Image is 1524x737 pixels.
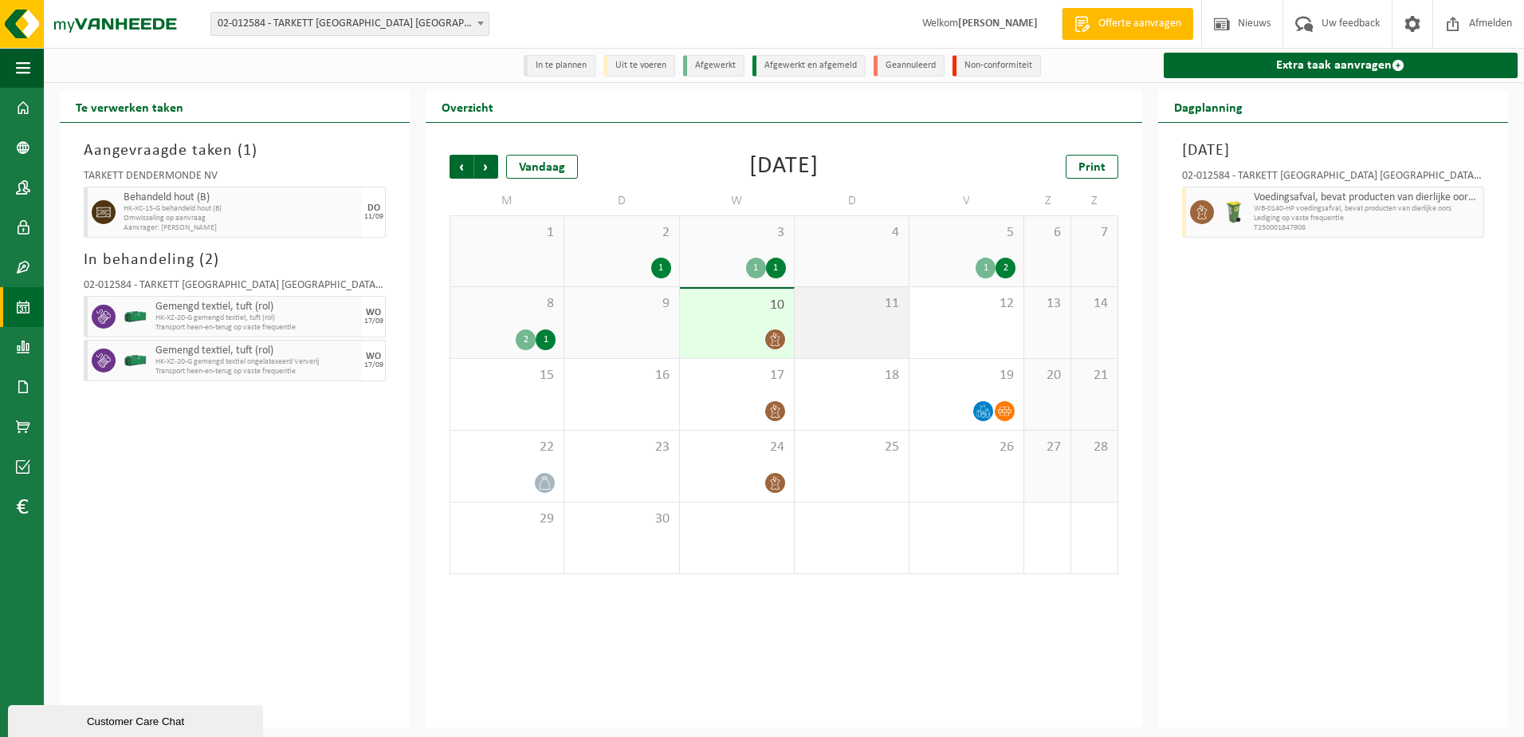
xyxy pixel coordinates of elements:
[84,280,386,296] div: 02-012584 - TARKETT [GEOGRAPHIC_DATA] [GEOGRAPHIC_DATA] - [GEOGRAPHIC_DATA]
[795,187,909,215] td: D
[8,702,266,737] iframe: chat widget
[688,439,786,456] span: 24
[917,295,1015,313] span: 12
[524,55,595,77] li: In te plannen
[917,439,1015,456] span: 26
[683,55,744,77] li: Afgewerkt
[1066,155,1118,179] a: Print
[1079,224,1110,242] span: 7
[1254,223,1479,233] span: T250001847908
[803,224,901,242] span: 4
[996,258,1015,278] div: 2
[874,55,945,77] li: Geannuleerd
[1254,214,1479,223] span: Lediging op vaste frequentie
[458,295,556,313] span: 8
[124,305,147,329] img: HK-XZ-20-GN-00
[474,155,498,179] span: Volgende
[680,187,795,215] td: W
[909,187,1024,215] td: V
[367,203,380,213] div: DO
[603,55,675,77] li: Uit te voeren
[803,295,901,313] span: 11
[155,357,358,367] span: HK-XZ-20-G gemengd textiel ongelatexeerd Ververij
[1071,187,1118,215] td: Z
[917,367,1015,384] span: 19
[752,55,866,77] li: Afgewerkt en afgemeld
[458,439,556,456] span: 22
[364,361,383,369] div: 17/09
[688,367,786,384] span: 17
[572,367,670,384] span: 16
[953,55,1041,77] li: Non-conformiteit
[210,12,489,36] span: 02-012584 - TARKETT DENDERMONDE NV - DENDERMONDE
[458,510,556,528] span: 29
[124,204,358,214] span: HK-XC-15-G behandeld hout (B)
[155,367,358,376] span: Transport heen-en-terug op vaste frequentie
[1024,187,1071,215] td: Z
[458,367,556,384] span: 15
[651,258,671,278] div: 1
[572,439,670,456] span: 23
[1222,200,1246,224] img: WB-0140-HPE-GN-50
[1078,161,1106,174] span: Print
[1062,8,1193,40] a: Offerte aanvragen
[1079,367,1110,384] span: 21
[1254,191,1479,204] span: Voedingsafval, bevat producten van dierlijke oorsprong, onverpakt, categorie 3
[1079,295,1110,313] span: 14
[766,258,786,278] div: 1
[1158,91,1259,122] h2: Dagplanning
[211,13,489,35] span: 02-012584 - TARKETT DENDERMONDE NV - DENDERMONDE
[124,214,358,223] span: Omwisseling op aanvraag
[1032,439,1062,456] span: 27
[124,191,358,204] span: Behandeld hout (B)
[572,295,670,313] span: 9
[976,258,996,278] div: 1
[155,301,358,313] span: Gemengd textiel, tuft (rol)
[688,224,786,242] span: 3
[60,91,199,122] h2: Te verwerken taken
[688,297,786,314] span: 10
[124,349,147,372] img: HK-XZ-20-GN-00
[458,224,556,242] span: 1
[364,213,383,221] div: 11/09
[243,143,252,159] span: 1
[450,155,473,179] span: Vorige
[1032,367,1062,384] span: 20
[84,248,386,272] h3: In behandeling ( )
[572,510,670,528] span: 30
[958,18,1038,30] strong: [PERSON_NAME]
[1182,139,1484,163] h3: [DATE]
[366,308,381,317] div: WO
[426,91,509,122] h2: Overzicht
[1032,295,1062,313] span: 13
[506,155,578,179] div: Vandaag
[84,139,386,163] h3: Aangevraagde taken ( )
[917,224,1015,242] span: 5
[450,187,564,215] td: M
[364,317,383,325] div: 17/09
[1032,224,1062,242] span: 6
[155,313,358,323] span: HK-XZ-20-G gemengd textiel, tuft (rol)
[803,439,901,456] span: 25
[205,252,214,268] span: 2
[1182,171,1484,187] div: 02-012584 - TARKETT [GEOGRAPHIC_DATA] [GEOGRAPHIC_DATA] - [GEOGRAPHIC_DATA]
[124,223,358,233] span: Aanvrager: [PERSON_NAME]
[749,155,819,179] div: [DATE]
[155,323,358,333] span: Transport heen-en-terug op vaste frequentie
[1164,53,1518,78] a: Extra taak aanvragen
[536,329,556,350] div: 1
[155,345,358,357] span: Gemengd textiel, tuft (rol)
[1094,16,1185,32] span: Offerte aanvragen
[1079,439,1110,456] span: 28
[84,171,386,187] div: TARKETT DENDERMONDE NV
[516,329,536,350] div: 2
[746,258,766,278] div: 1
[1254,204,1479,214] span: WB-0140-HP voedingsafval, bevat producten van dierlijke oors
[803,367,901,384] span: 18
[564,187,679,215] td: D
[366,352,381,361] div: WO
[572,224,670,242] span: 2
